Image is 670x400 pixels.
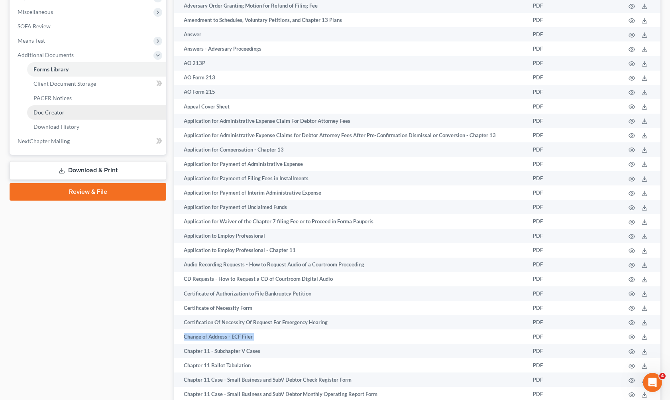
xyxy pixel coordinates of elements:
span: Download History [33,123,79,130]
td: Application for Payment of Unclaimed Funds [174,200,527,214]
td: Chapter 11 Case - Small Business and SubV Debtor Check Register Form [174,372,527,387]
span: Additional Documents [18,51,74,58]
td: Certificate of Authorization to File Bankruptcy Petition [174,286,527,301]
a: Download History [27,120,166,134]
td: PDF [527,358,567,372]
td: Chapter 11 Ballot Tabulation [174,358,527,372]
td: Answers - Adversary Proceedings [174,41,527,56]
td: Application for Administrative Expense Claims for Debtor Attorney Fees After Pre-Confirmation Dis... [174,128,527,142]
td: PDF [527,41,567,56]
td: Chapter 11 - Subchapter V Cases [174,344,527,358]
td: PDF [527,85,567,99]
td: PDF [527,229,567,243]
td: AO Form 215 [174,85,527,99]
td: AO 213P [174,56,527,71]
td: Application to Employ Professional - Chapter 11 [174,243,527,258]
span: Client Document Storage [33,80,96,87]
td: PDF [527,258,567,272]
iframe: Intercom live chat [643,373,662,392]
td: PDF [527,214,567,229]
span: PACER Notices [33,95,72,101]
td: Application for Payment of Interim Administrative Expense [174,185,527,200]
td: Application for Administrative Expense Claim For Debtor Attorney Fees [174,114,527,128]
td: Application for Compensation - Chapter 13 [174,142,527,157]
a: Review & File [10,183,166,201]
td: PDF [527,272,567,286]
span: Doc Creator [33,109,65,116]
span: NextChapter Mailing [18,138,70,144]
a: Forms Library [27,62,166,77]
td: Certification Of Necessity Of Request For Emergency Hearing [174,315,527,329]
td: PDF [527,286,567,301]
td: Change of Address - ECF Filer [174,329,527,344]
td: Amendment to Schedules, Voluntary Petitions, and Chapter 13 Plans [174,13,527,27]
a: Doc Creator [27,105,166,120]
td: Certificate of Necessity Form [174,301,527,315]
td: PDF [527,71,567,85]
a: Client Document Storage [27,77,166,91]
td: CD Requests - How to Request a CD of Courtroom Digital Audio [174,272,527,286]
a: Download & Print [10,161,166,180]
td: PDF [527,372,567,387]
td: PDF [527,171,567,185]
td: Application for Payment of Filing Fees in Installments [174,171,527,185]
td: PDF [527,56,567,71]
td: PDF [527,157,567,171]
td: Application to Employ Professional [174,229,527,243]
span: Forms Library [33,66,69,73]
td: PDF [527,200,567,214]
span: Miscellaneous [18,8,53,15]
td: PDF [527,142,567,157]
td: PDF [527,128,567,142]
a: PACER Notices [27,91,166,105]
td: PDF [527,185,567,200]
td: PDF [527,27,567,41]
a: SOFA Review [11,19,166,33]
span: 4 [659,373,666,379]
td: PDF [527,99,567,114]
td: PDF [527,301,567,315]
td: PDF [527,329,567,344]
td: Application for Payment of Administrative Expense [174,157,527,171]
td: PDF [527,315,567,329]
td: PDF [527,13,567,27]
td: AO Form 213 [174,71,527,85]
td: Answer [174,27,527,41]
td: Audio Recording Requests - How to Request Audio of a Courtroom Proceeding [174,258,527,272]
span: Means Test [18,37,45,44]
td: PDF [527,344,567,358]
td: PDF [527,114,567,128]
td: Application for Waiver of the Chapter 7 filing Fee or to Proceed in Forma Pauperis [174,214,527,229]
a: NextChapter Mailing [11,134,166,148]
td: PDF [527,243,567,258]
span: SOFA Review [18,23,51,30]
td: Appeal Cover Sheet [174,99,527,114]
